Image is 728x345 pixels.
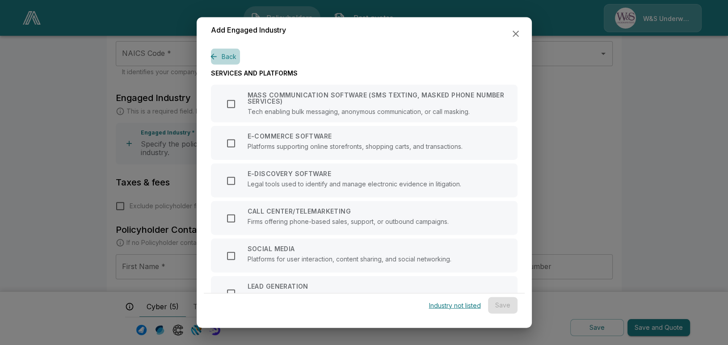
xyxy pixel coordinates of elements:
[248,283,455,289] p: LEAD GENERATION
[248,255,451,262] p: Platforms for user interaction, content sharing, and social networking.
[248,143,463,149] p: Platforms supporting online storefronts, shopping carts, and transactions.
[248,170,461,177] p: E-DISCOVERY SOFTWARE
[248,108,507,115] p: Tech enabling bulk messaging, anonymous communication, or call masking.
[211,68,518,78] p: SERVICES AND PLATFORMS
[248,245,451,252] p: SOCIAL MEDIA
[248,133,463,139] p: E-COMMERCE SOFTWARE
[211,25,286,36] h6: Add Engaged Industry
[248,180,461,187] p: Legal tools used to identify and manage electronic evidence in litigation.
[211,48,240,65] button: Back
[429,302,481,308] p: Industry not listed
[248,92,507,105] p: MASS COMMUNICATION SOFTWARE (SMS TEXTING, MASKED PHONE NUMBER SERVICES)
[248,208,449,214] p: CALL CENTER/TELEMARKETING
[248,218,449,224] p: Firms offering phone-based sales, support, or outbound campaigns.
